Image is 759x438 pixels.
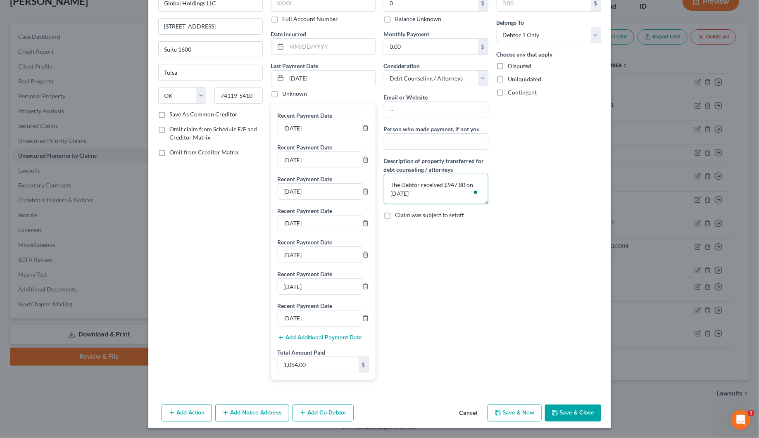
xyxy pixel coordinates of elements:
span: Claim was subject to setoff [395,211,464,218]
input: 0.00 [384,39,478,54]
input: -- [278,310,362,326]
span: Unliquidated [508,76,542,83]
label: Description of property transferred for debt counseling / attorneys [384,156,488,174]
button: Save & Close [545,405,601,422]
label: Choose any that apply [497,50,553,59]
input: -- [278,120,362,136]
input: MM/DD/YYYY [287,39,375,54]
span: Contingent [508,89,537,96]
input: -- [278,215,362,231]
label: Full Account Number [283,15,338,23]
button: Add Additional Payment Date [278,334,362,341]
label: Date Incurred [271,30,307,38]
button: Save & New [488,405,542,422]
input: -- [384,102,488,118]
input: -- [384,134,488,149]
input: 0.00 [278,357,359,373]
label: Save As Common Creditor [170,110,238,118]
input: Enter address... [159,19,262,34]
input: Apt, Suite, etc... [159,42,262,57]
iframe: Intercom live chat [731,410,751,430]
button: Add Co-Debtor [293,405,354,422]
label: Email or Website [384,93,428,102]
label: Last Payment Date [271,62,319,70]
span: Omit from Creditor Matrix [170,149,239,156]
input: Enter city... [159,64,262,80]
button: Add Action [162,405,212,422]
span: Belongs To [497,19,524,26]
input: -- [278,184,362,199]
div: $ [359,357,369,373]
label: Balance Unknown [395,15,442,23]
label: Total Amount Paid [278,348,326,357]
textarea: To enrich screen reader interactions, please activate Accessibility in Grammarly extension settings [384,174,488,204]
label: Unknown [283,90,307,98]
span: 1 [748,410,754,417]
button: Cancel [453,405,484,422]
input: MM/DD/YYYY [287,71,375,86]
label: Recent Payment Date [278,111,333,120]
label: Person who made payment, if not you [384,125,480,133]
input: -- [278,152,362,168]
label: Recent Payment Date [278,238,333,246]
label: Monthly Payment [384,30,430,38]
label: Consideration [384,62,420,70]
div: $ [478,39,488,54]
input: -- [278,279,362,294]
span: Disputed [508,62,532,69]
input: -- [278,247,362,263]
label: Recent Payment Date [278,143,333,152]
span: Omit claim from Schedule E/F and Creditor Matrix [170,125,257,141]
label: Recent Payment Date [278,206,333,215]
label: Recent Payment Date [278,301,333,310]
input: Enter zip... [214,87,263,104]
label: Recent Payment Date [278,270,333,278]
label: Recent Payment Date [278,175,333,183]
button: Add Notice Address [215,405,289,422]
